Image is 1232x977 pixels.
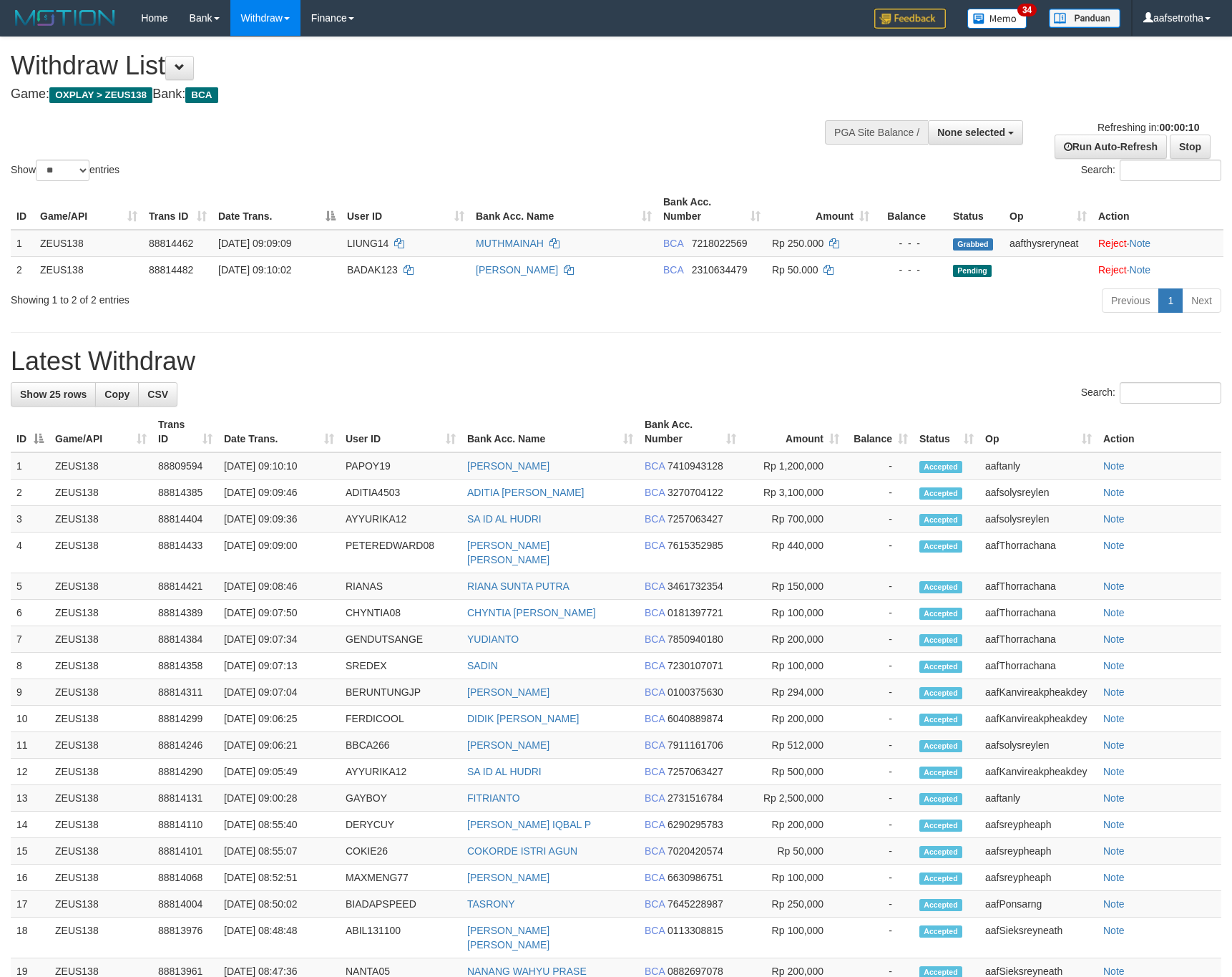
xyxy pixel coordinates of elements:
span: BCA [645,792,665,804]
td: BERUNTUNGJP [340,679,461,706]
td: aafThorrachana [979,573,1097,600]
td: ZEUS138 [49,732,152,759]
td: aafthysreryneat [1004,230,1092,257]
th: ID: activate to sort column descending [11,412,49,452]
td: 88814101 [152,838,218,865]
td: [DATE] 08:55:40 [218,812,340,838]
td: [DATE] 09:09:36 [218,506,340,533]
td: - [845,600,914,626]
img: Button%20Memo.svg [967,9,1027,29]
span: Copy 7850940180 to clipboard [668,633,723,645]
td: 88814358 [152,653,218,679]
a: RIANA SUNTA PUTRA [467,580,569,592]
td: 16 [11,865,49,891]
a: Note [1103,540,1125,551]
div: Showing 1 to 2 of 2 entries [11,287,503,307]
a: Note [1103,792,1125,804]
a: Note [1103,739,1125,751]
th: Action [1097,412,1221,452]
td: aaftanly [979,452,1097,480]
a: Note [1103,845,1125,857]
span: BCA [645,540,665,551]
a: Run Auto-Refresh [1055,135,1167,159]
td: 6 [11,600,49,626]
a: Show 25 rows [11,382,96,407]
td: [DATE] 08:55:07 [218,838,340,865]
span: Accepted [919,687,962,699]
td: aafsreypheaph [979,865,1097,891]
a: [PERSON_NAME] [476,264,558,276]
td: Rp 200,000 [742,706,845,732]
img: Feedback.jpg [874,9,946,29]
td: 14 [11,812,49,838]
th: Op: activate to sort column ascending [1004,189,1092,230]
span: Copy 3270704122 to clipboard [668,487,723,498]
span: Copy [104,389,129,400]
a: Note [1103,660,1125,671]
td: Rp 440,000 [742,533,845,573]
td: - [845,732,914,759]
span: Copy 6290295783 to clipboard [668,819,723,830]
td: 88814131 [152,785,218,812]
a: Note [1103,898,1125,910]
span: Accepted [919,461,962,473]
td: [DATE] 09:06:21 [218,732,340,759]
td: 2 [11,256,34,283]
span: Copy 2731516784 to clipboard [668,792,723,804]
a: [PERSON_NAME] [PERSON_NAME] [467,925,549,951]
strong: 00:00:10 [1159,122,1199,133]
a: Note [1103,872,1125,883]
input: Search: [1120,382,1221,404]
td: 11 [11,732,49,759]
span: Pending [953,265,992,277]
a: DIDIK [PERSON_NAME] [467,713,579,724]
td: ADITIA4503 [340,480,461,506]
span: BCA [645,686,665,698]
td: - [845,452,914,480]
a: Note [1103,686,1125,698]
td: CHYNTIA08 [340,600,461,626]
a: 1 [1158,288,1183,313]
td: - [845,838,914,865]
td: 88814389 [152,600,218,626]
td: AYYURIKA12 [340,759,461,785]
a: CHYNTIA [PERSON_NAME] [467,607,596,618]
a: Note [1103,819,1125,830]
span: BCA [645,766,665,777]
span: 88814462 [149,238,193,249]
a: SA ID AL HUDRI [467,513,542,525]
td: aafThorrachana [979,653,1097,679]
h1: Latest Withdraw [11,347,1221,376]
span: OXPLAY > ZEUS138 [49,87,152,103]
td: aafThorrachana [979,533,1097,573]
td: Rp 500,000 [742,759,845,785]
span: LIUNG14 [347,238,388,249]
td: Rp 512,000 [742,732,845,759]
th: Bank Acc. Name: activate to sort column ascending [470,189,657,230]
span: BCA [645,513,665,525]
span: Copy 7257063427 to clipboard [668,766,723,777]
span: Accepted [919,873,962,885]
td: PETEREDWARD08 [340,533,461,573]
td: - [845,653,914,679]
td: ZEUS138 [49,452,152,480]
th: Date Trans.: activate to sort column ascending [218,412,340,452]
div: - - - [881,236,942,251]
td: 5 [11,573,49,600]
span: Copy 7615352985 to clipboard [668,540,723,551]
td: - [845,533,914,573]
td: [DATE] 09:09:46 [218,480,340,506]
th: Status: activate to sort column ascending [914,412,979,452]
td: ZEUS138 [49,785,152,812]
td: Rp 2,500,000 [742,785,845,812]
td: [DATE] 09:00:28 [218,785,340,812]
a: [PERSON_NAME] [467,739,549,751]
td: - [845,706,914,732]
td: ZEUS138 [49,573,152,600]
span: Accepted [919,714,962,726]
a: Note [1103,633,1125,645]
td: Rp 50,000 [742,838,845,865]
a: Note [1130,264,1151,276]
span: Accepted [919,820,962,832]
td: ZEUS138 [49,600,152,626]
